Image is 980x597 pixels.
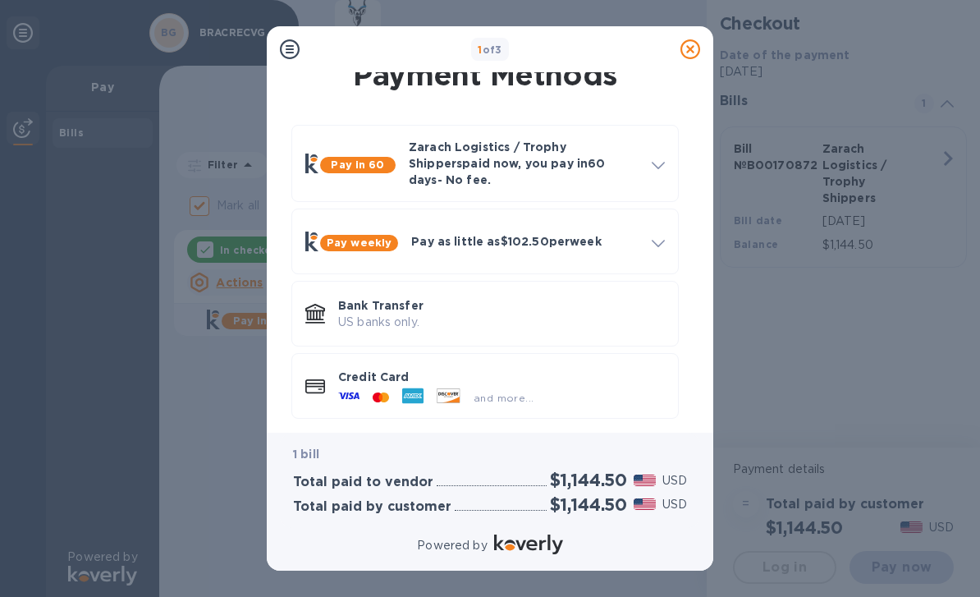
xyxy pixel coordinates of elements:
span: 1 [478,44,482,56]
p: Pay as little as $102.50 per week [411,233,639,250]
p: Zarach Logistics / Trophy Shippers paid now, you pay in 60 days - No fee. [409,139,639,188]
b: 1 bill [293,448,319,461]
img: Logo [494,535,563,554]
h2: $1,144.50 [550,470,627,490]
p: Credit Card [338,369,665,385]
p: US banks only. [338,314,665,331]
img: USD [634,475,656,486]
b: Pay weekly [327,237,392,249]
span: and more... [474,392,534,404]
b: of 3 [478,44,502,56]
h3: Total paid to vendor [293,475,433,490]
b: Pay in 60 [331,158,384,171]
h1: Payment Methods [288,57,682,92]
h3: Total paid by customer [293,499,451,515]
p: USD [662,472,687,489]
p: Bank Transfer [338,297,665,314]
p: Powered by [417,537,487,554]
img: USD [634,498,656,510]
p: USD [662,496,687,513]
h2: $1,144.50 [550,494,627,515]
